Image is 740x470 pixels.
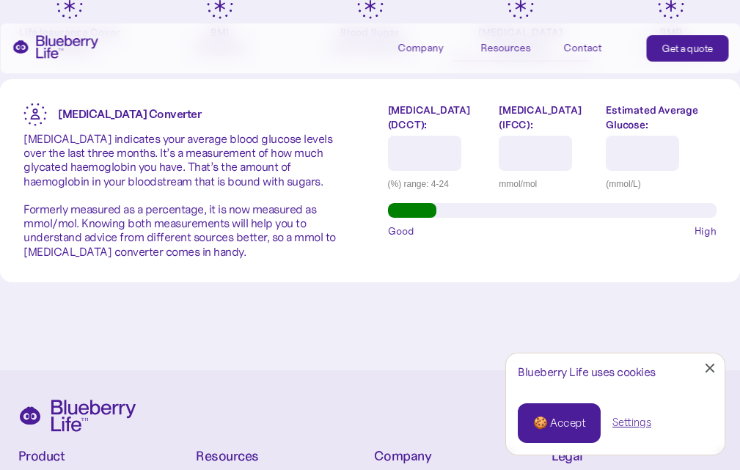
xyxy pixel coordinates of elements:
[518,365,713,379] div: Blueberry Life uses cookies
[398,42,444,54] div: Company
[374,449,545,463] h4: Company
[388,177,488,191] div: (%) range: 4-24
[564,35,630,59] a: Contact
[710,368,711,369] div: Close Cookie Popup
[196,449,367,463] h4: Resources
[481,35,547,59] div: Resources
[398,35,464,59] div: Company
[662,41,714,56] div: Get a quote
[481,42,531,54] div: Resources
[564,42,602,54] div: Contact
[499,177,595,191] div: mmol/mol
[552,449,722,463] h4: Legal
[647,35,729,62] a: Get a quote
[499,103,595,132] label: [MEDICAL_DATA] (IFCC):
[606,103,717,132] label: Estimated Average Glucose:
[695,353,725,383] a: Close Cookie Popup
[388,103,488,132] label: [MEDICAL_DATA] (DCCT):
[23,132,353,259] p: [MEDICAL_DATA] indicates your average blood glucose levels over the last three months. It’s a mea...
[388,224,414,238] span: Good
[58,106,201,121] strong: [MEDICAL_DATA] Converter
[18,449,189,463] h4: Product
[533,415,585,431] div: 🍪 Accept
[612,415,651,430] a: Settings
[606,177,717,191] div: (mmol/L)
[12,35,98,59] a: home
[518,403,601,443] a: 🍪 Accept
[695,224,717,238] span: High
